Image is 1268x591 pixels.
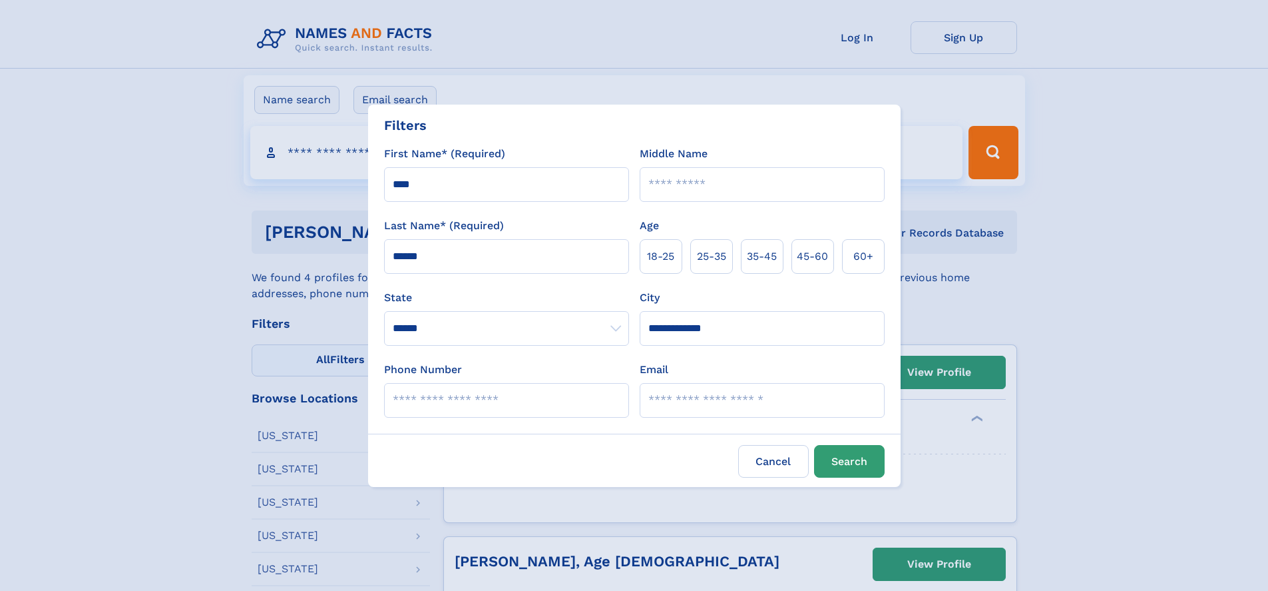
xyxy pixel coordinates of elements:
label: Phone Number [384,362,462,378]
label: Middle Name [640,146,708,162]
span: 45‑60 [797,249,828,265]
span: 25‑35 [697,249,726,265]
div: Filters [384,115,427,135]
button: Search [814,445,885,478]
span: 35‑45 [747,249,777,265]
label: Last Name* (Required) [384,218,504,234]
label: Age [640,218,659,234]
label: Cancel [738,445,809,478]
span: 60+ [853,249,873,265]
label: State [384,290,629,306]
span: 18‑25 [647,249,674,265]
label: Email [640,362,668,378]
label: City [640,290,660,306]
label: First Name* (Required) [384,146,505,162]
